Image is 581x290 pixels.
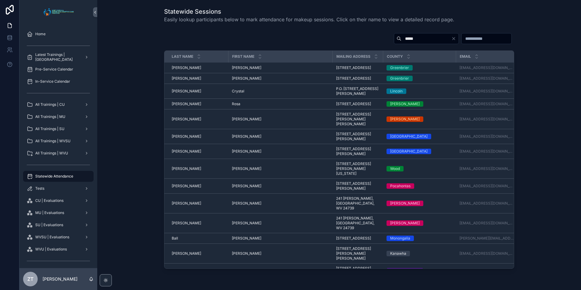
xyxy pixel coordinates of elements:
[172,89,225,94] a: [PERSON_NAME]
[172,149,225,154] a: [PERSON_NAME]
[232,102,240,106] span: Rosa
[459,76,514,81] a: [EMAIL_ADDRESS][DOMAIN_NAME]
[172,251,225,256] a: [PERSON_NAME]
[387,220,452,226] a: [PERSON_NAME]
[35,174,73,179] span: Statewide Attendance
[459,89,514,94] a: [EMAIL_ADDRESS][DOMAIN_NAME]
[232,184,329,188] a: [PERSON_NAME]
[35,151,68,156] span: All Trainings | WVU
[232,149,261,154] span: [PERSON_NAME]
[460,54,471,59] span: Email
[459,166,514,171] a: [EMAIL_ADDRESS][DOMAIN_NAME]
[390,201,420,206] div: [PERSON_NAME]
[390,65,409,71] div: Greenbrier
[459,221,514,226] a: [EMAIL_ADDRESS][DOMAIN_NAME]
[35,247,67,252] span: WVU | Evaluations
[336,147,379,156] a: [STREET_ADDRESS][PERSON_NAME]
[232,54,254,59] span: First Name
[172,65,201,70] span: [PERSON_NAME]
[172,54,193,59] span: Last Name
[459,149,514,154] a: [EMAIL_ADDRESS][DOMAIN_NAME]
[23,99,94,110] a: All Trainings | CU
[23,148,94,159] a: All Trainings | WVU
[390,116,420,122] div: [PERSON_NAME]
[172,166,201,171] span: [PERSON_NAME]
[459,184,514,188] a: [EMAIL_ADDRESS][DOMAIN_NAME]
[23,183,94,194] a: Tests
[23,29,94,40] a: Home
[232,236,329,241] a: [PERSON_NAME]
[35,79,70,84] span: In-Service Calendar
[172,251,201,256] span: [PERSON_NAME]
[232,201,261,206] span: [PERSON_NAME]
[172,166,225,171] a: [PERSON_NAME]
[23,232,94,243] a: WVSU | Evaluations
[387,236,452,241] a: Monongalia
[172,65,225,70] a: [PERSON_NAME]
[35,32,46,36] span: Home
[390,251,406,256] div: Kanawha
[23,219,94,230] a: SU | Evaluations
[23,111,94,122] a: All Trainings | MU
[35,235,69,240] span: WVSU | Evaluations
[387,149,452,154] a: [GEOGRAPHIC_DATA]
[172,184,201,188] span: [PERSON_NAME]
[390,134,428,139] div: [GEOGRAPHIC_DATA]
[23,244,94,255] a: WVU | Evaluations
[336,65,379,70] a: [STREET_ADDRESS]
[232,166,329,171] a: [PERSON_NAME]
[387,65,452,71] a: Greenbrier
[23,195,94,206] a: CU | Evaluations
[390,166,400,171] div: Wood
[232,221,261,226] span: [PERSON_NAME]
[390,88,403,94] div: Lincoln
[336,246,379,261] span: [STREET_ADDRESS][PERSON_NAME][PERSON_NAME]
[23,76,94,87] a: In-Service Calendar
[232,251,329,256] a: [PERSON_NAME]
[164,7,454,16] h1: Statewide Sessions
[23,171,94,182] a: Statewide Attendance
[336,132,379,141] a: [STREET_ADDRESS][PERSON_NAME]
[232,76,329,81] a: [PERSON_NAME]
[336,54,370,59] span: Mailing Address
[336,196,379,211] a: 241 [PERSON_NAME], [GEOGRAPHIC_DATA], WV 24739
[336,86,379,96] span: P.O. [STREET_ADDRESS][PERSON_NAME]
[387,54,403,59] span: County
[336,266,379,276] a: [STREET_ADDRESS][PERSON_NAME]
[390,183,411,189] div: Pocahontas
[232,117,261,122] span: [PERSON_NAME]
[336,76,371,81] span: [STREET_ADDRESS]
[459,65,514,70] a: [EMAIL_ADDRESS][DOMAIN_NAME]
[232,184,261,188] span: [PERSON_NAME]
[23,52,94,63] a: Latest Trainings | [GEOGRAPHIC_DATA]
[232,236,261,241] span: [PERSON_NAME]
[172,201,201,206] span: [PERSON_NAME]
[336,76,379,81] a: [STREET_ADDRESS]
[232,76,261,81] span: [PERSON_NAME]
[387,201,452,206] a: [PERSON_NAME]
[172,221,225,226] a: [PERSON_NAME]
[451,36,459,41] button: Clear
[336,65,371,70] span: [STREET_ADDRESS]
[336,112,379,126] span: [STREET_ADDRESS][PERSON_NAME][PERSON_NAME]
[459,102,514,106] a: [EMAIL_ADDRESS][DOMAIN_NAME]
[172,184,225,188] a: [PERSON_NAME]
[172,76,201,81] span: [PERSON_NAME]
[390,236,410,241] div: Monongalia
[172,221,201,226] span: [PERSON_NAME]
[232,201,329,206] a: [PERSON_NAME]
[172,102,201,106] span: [PERSON_NAME]
[387,88,452,94] a: Lincoln
[336,102,379,106] a: [STREET_ADDRESS]
[336,236,379,241] a: [STREET_ADDRESS]
[35,67,73,72] span: Pre-Service Calendar
[43,276,77,282] p: [PERSON_NAME]
[172,102,225,106] a: [PERSON_NAME]
[387,183,452,189] a: Pocahontas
